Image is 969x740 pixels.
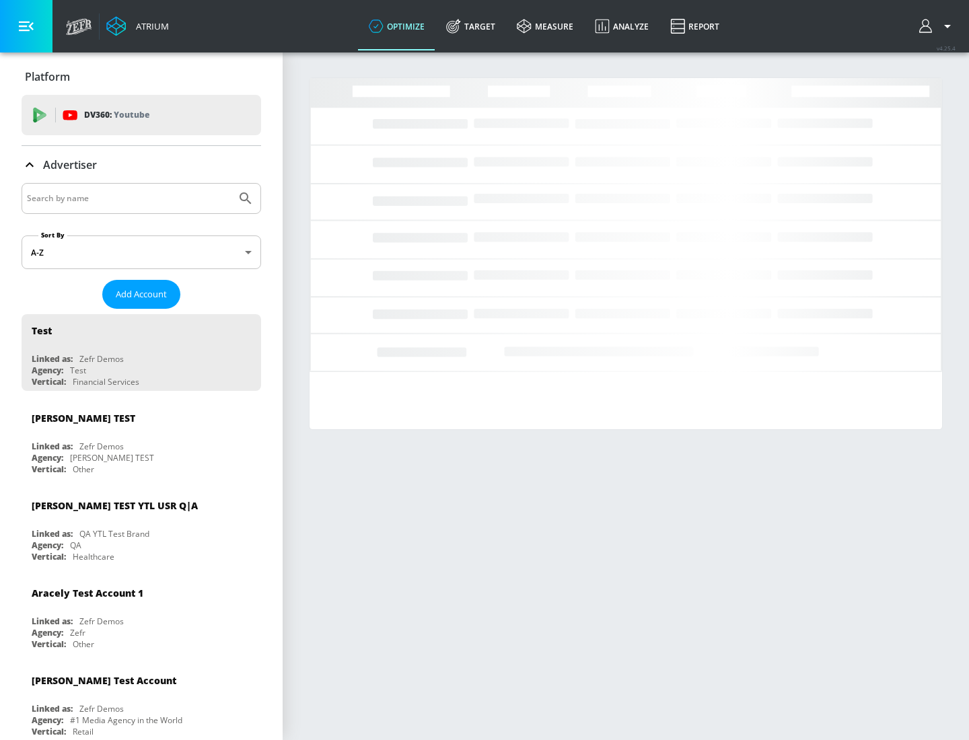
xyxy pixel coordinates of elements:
div: [PERSON_NAME] Test Account [32,674,176,687]
div: Retail [73,726,94,737]
div: [PERSON_NAME] TEST [70,452,154,464]
p: Platform [25,69,70,84]
a: measure [506,2,584,50]
div: Aracely Test Account 1Linked as:Zefr DemosAgency:ZefrVertical:Other [22,577,261,653]
div: Atrium [131,20,169,32]
div: Linked as: [32,528,73,540]
div: TestLinked as:Zefr DemosAgency:TestVertical:Financial Services [22,314,261,391]
a: Report [659,2,730,50]
div: Agency: [32,452,63,464]
div: [PERSON_NAME] TESTLinked as:Zefr DemosAgency:[PERSON_NAME] TESTVertical:Other [22,402,261,478]
a: Analyze [584,2,659,50]
div: Advertiser [22,146,261,184]
a: Target [435,2,506,50]
div: Linked as: [32,616,73,627]
div: Linked as: [32,441,73,452]
div: Financial Services [73,376,139,387]
a: Atrium [106,16,169,36]
p: DV360: [84,108,149,122]
div: Test [32,324,52,337]
a: optimize [358,2,435,50]
div: [PERSON_NAME] TEST YTL USR Q|ALinked as:QA YTL Test BrandAgency:QAVertical:Healthcare [22,489,261,566]
div: [PERSON_NAME] TEST YTL USR Q|A [32,499,198,512]
div: Zefr Demos [79,441,124,452]
div: QA [70,540,81,551]
div: Zefr Demos [79,353,124,365]
div: Healthcare [73,551,114,562]
div: Agency: [32,540,63,551]
div: #1 Media Agency in the World [70,714,182,726]
div: Linked as: [32,703,73,714]
span: Add Account [116,287,167,302]
div: Agency: [32,627,63,638]
label: Sort By [38,231,67,239]
div: Vertical: [32,464,66,475]
div: Zefr Demos [79,703,124,714]
div: A-Z [22,235,261,269]
div: Vertical: [32,551,66,562]
div: Agency: [32,714,63,726]
div: Agency: [32,365,63,376]
div: Zefr Demos [79,616,124,627]
div: [PERSON_NAME] TEST [32,412,135,424]
span: v 4.25.4 [937,44,956,52]
div: Zefr [70,627,85,638]
div: Aracely Test Account 1 [32,587,143,599]
div: Vertical: [32,726,66,737]
div: QA YTL Test Brand [79,528,149,540]
div: Other [73,638,94,650]
div: DV360: Youtube [22,95,261,135]
div: Linked as: [32,353,73,365]
input: Search by name [27,190,231,207]
div: Vertical: [32,376,66,387]
div: Test [70,365,86,376]
div: Platform [22,58,261,96]
button: Add Account [102,280,180,309]
div: Other [73,464,94,475]
p: Youtube [114,108,149,122]
div: Vertical: [32,638,66,650]
p: Advertiser [43,157,97,172]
